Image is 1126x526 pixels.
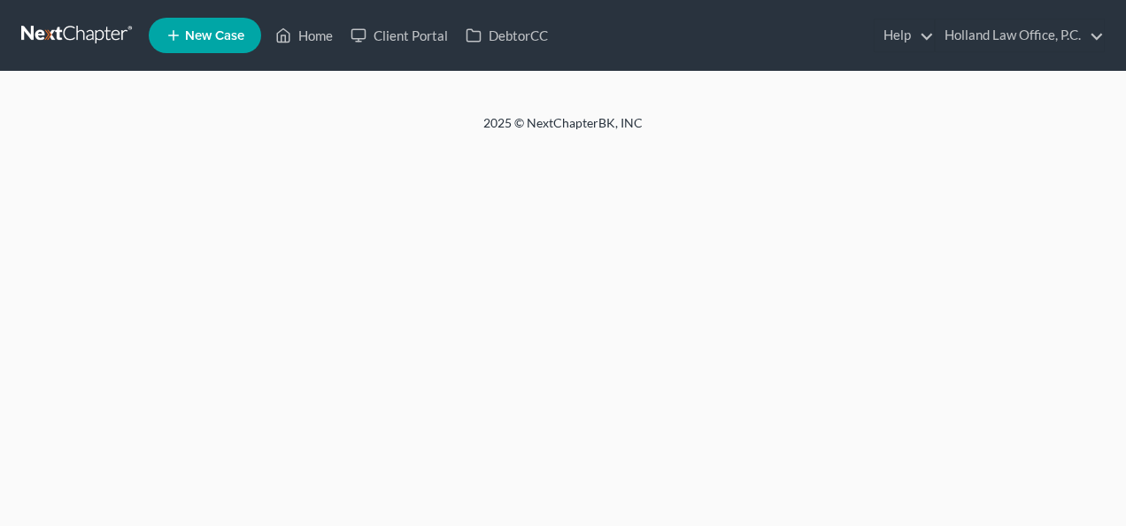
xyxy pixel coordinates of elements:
[457,19,557,51] a: DebtorCC
[936,19,1104,51] a: Holland Law Office, P.C.
[58,114,1068,146] div: 2025 © NextChapterBK, INC
[875,19,934,51] a: Help
[266,19,342,51] a: Home
[342,19,457,51] a: Client Portal
[149,18,261,53] new-legal-case-button: New Case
